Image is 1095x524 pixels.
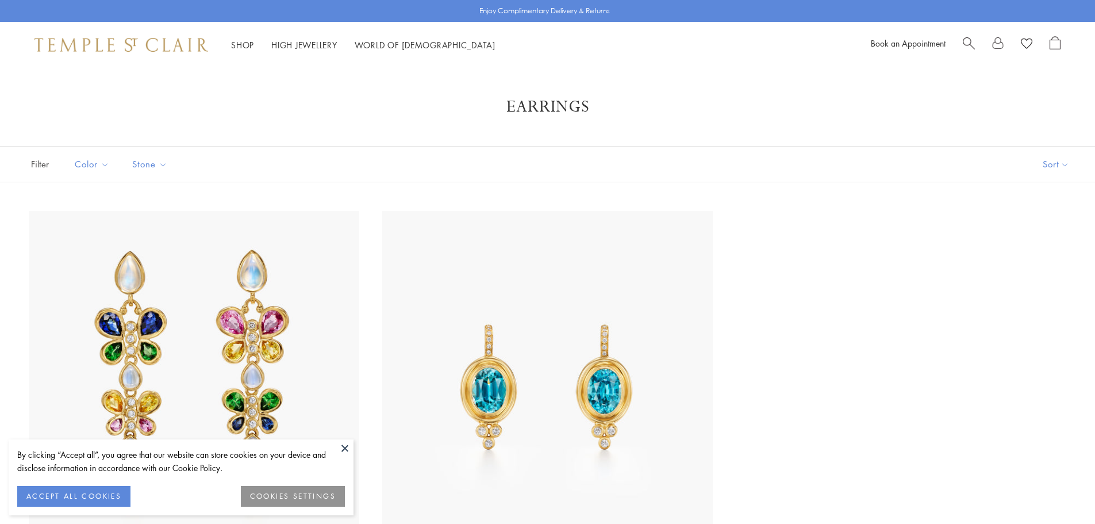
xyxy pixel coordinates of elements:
div: By clicking “Accept all”, you agree that our website can store cookies on your device and disclos... [17,448,345,475]
a: ShopShop [231,39,254,51]
a: View Wishlist [1021,36,1032,53]
nav: Main navigation [231,38,495,52]
p: Enjoy Complimentary Delivery & Returns [479,5,610,17]
button: Color [66,151,118,177]
img: Temple St. Clair [34,38,208,52]
button: ACCEPT ALL COOKIES [17,486,130,507]
a: High JewelleryHigh Jewellery [271,39,337,51]
a: World of [DEMOGRAPHIC_DATA]World of [DEMOGRAPHIC_DATA] [355,39,495,51]
a: Open Shopping Bag [1050,36,1061,53]
a: Book an Appointment [871,37,946,49]
span: Color [69,157,118,171]
button: Show sort by [1017,147,1095,182]
button: COOKIES SETTINGS [241,486,345,507]
a: Search [963,36,975,53]
span: Stone [126,157,176,171]
iframe: Gorgias live chat messenger [1038,470,1084,512]
button: Stone [124,151,176,177]
h1: Earrings [46,97,1049,117]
